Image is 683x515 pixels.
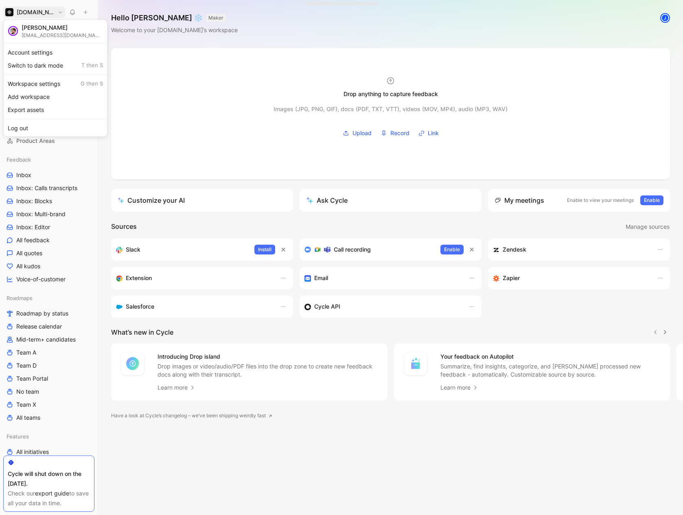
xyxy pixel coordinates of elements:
img: avatar [9,27,17,35]
div: [PERSON_NAME] [22,24,103,31]
span: T then S [81,62,103,69]
div: Export assets [5,103,105,116]
div: Account settings [5,46,105,59]
div: Log out [5,122,105,135]
span: G then S [81,80,103,88]
div: [EMAIL_ADDRESS][DOMAIN_NAME] [22,32,103,38]
div: Supernova.io[DOMAIN_NAME] [3,20,107,137]
div: Workspace settings [5,77,105,90]
div: Add workspace [5,90,105,103]
div: Switch to dark mode [5,59,105,72]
